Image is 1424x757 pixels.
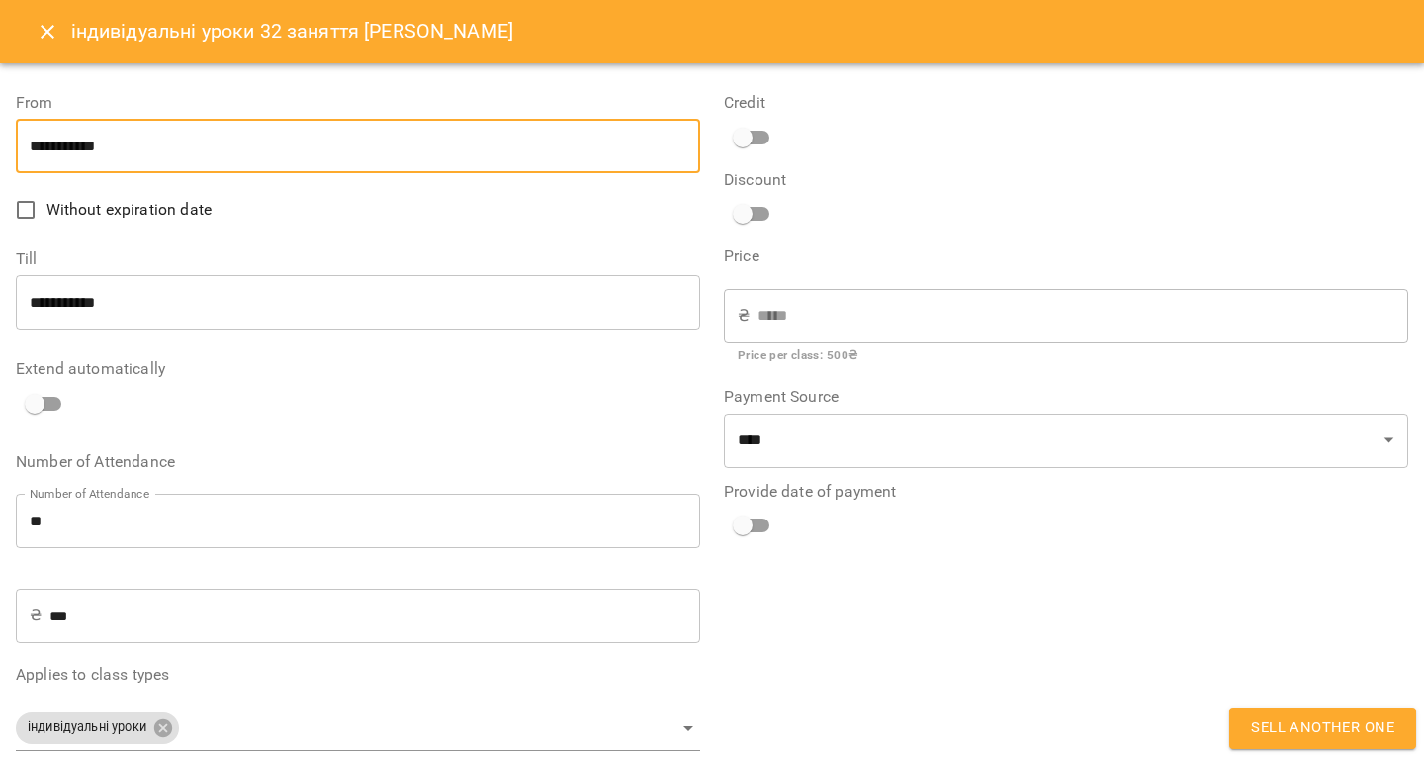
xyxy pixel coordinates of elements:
[46,198,212,222] span: Without expiration date
[16,712,179,744] div: індивідуальні уроки
[16,454,700,470] label: Number of Attendance
[724,248,1408,264] label: Price
[24,8,71,55] button: Close
[16,95,700,111] label: From
[16,361,700,377] label: Extend automatically
[16,718,158,737] span: індивідуальні уроки
[724,484,1408,500] label: Provide date of payment
[724,95,1408,111] label: Credit
[71,16,514,47] h6: індивідуальні уроки 32 заняття [PERSON_NAME]
[16,667,700,683] label: Applies to class types
[1229,708,1416,749] button: Sell another one
[1251,715,1394,741] span: Sell another one
[30,604,42,627] p: ₴
[724,172,952,188] label: Discount
[738,348,857,362] b: Price per class : 500 ₴
[16,251,700,267] label: Till
[738,304,750,328] p: ₴
[16,707,700,751] div: індивідуальні уроки
[724,389,1408,405] label: Payment Source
